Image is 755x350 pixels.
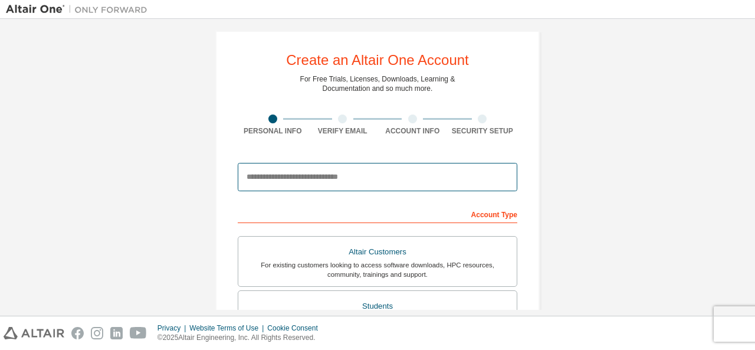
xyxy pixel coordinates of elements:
[267,323,324,333] div: Cookie Consent
[91,327,103,339] img: instagram.svg
[377,126,448,136] div: Account Info
[245,298,510,315] div: Students
[6,4,153,15] img: Altair One
[238,204,517,223] div: Account Type
[189,323,267,333] div: Website Terms of Use
[308,126,378,136] div: Verify Email
[245,244,510,260] div: Altair Customers
[4,327,64,339] img: altair_logo.svg
[238,126,308,136] div: Personal Info
[286,53,469,67] div: Create an Altair One Account
[110,327,123,339] img: linkedin.svg
[130,327,147,339] img: youtube.svg
[71,327,84,339] img: facebook.svg
[157,323,189,333] div: Privacy
[300,74,455,93] div: For Free Trials, Licenses, Downloads, Learning & Documentation and so much more.
[157,333,325,343] p: © 2025 Altair Engineering, Inc. All Rights Reserved.
[245,260,510,279] div: For existing customers looking to access software downloads, HPC resources, community, trainings ...
[448,126,518,136] div: Security Setup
